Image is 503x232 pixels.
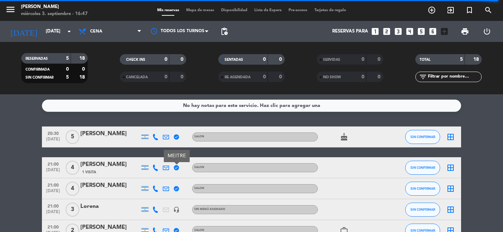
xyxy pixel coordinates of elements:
[194,208,225,211] span: Sin menú asignado
[66,75,69,80] strong: 5
[405,182,440,196] button: SIN CONFIRMAR
[218,8,251,12] span: Disponibilidad
[473,57,480,62] strong: 18
[220,27,228,36] span: pending_actions
[5,4,16,15] i: menu
[44,137,62,145] span: [DATE]
[378,57,382,62] strong: 0
[332,29,368,34] span: Reservas para
[446,133,455,141] i: border_all
[194,187,204,190] span: SALON
[82,67,86,72] strong: 0
[25,76,53,79] span: SIN CONFIRMAR
[362,74,364,79] strong: 0
[382,27,391,36] i: looks_two
[80,223,140,232] div: [PERSON_NAME]
[25,57,48,60] span: RESERVADAS
[279,57,283,62] strong: 0
[410,166,435,169] span: SIN CONFIRMAR
[154,8,183,12] span: Mis reservas
[44,189,62,197] span: [DATE]
[446,6,455,14] i: exit_to_app
[82,169,96,175] span: 1 Visita
[66,67,69,72] strong: 0
[440,27,449,36] i: add_box
[44,181,62,189] span: 21:00
[44,202,62,210] span: 21:00
[323,58,340,61] span: SERVIDAS
[263,74,266,79] strong: 0
[194,166,204,169] span: SALON
[65,27,73,36] i: arrow_drop_down
[465,6,474,14] i: turned_in_not
[5,4,16,17] button: menu
[44,160,62,168] span: 21:00
[66,130,79,144] span: 5
[126,75,148,79] span: CANCELADA
[181,74,185,79] strong: 0
[483,27,491,36] i: power_settings_new
[66,56,69,61] strong: 5
[405,27,414,36] i: looks_4
[460,57,463,62] strong: 5
[80,160,140,169] div: [PERSON_NAME]
[417,27,426,36] i: looks_5
[79,56,86,61] strong: 18
[225,75,250,79] span: RE AGENDADA
[164,150,190,162] div: MEITRE
[90,29,102,34] span: Cena
[80,202,140,211] div: Lorena
[420,58,430,61] span: TOTAL
[21,10,88,17] div: miércoles 3. septiembre - 16:47
[371,27,380,36] i: looks_one
[279,74,283,79] strong: 0
[340,133,348,141] i: cake
[44,168,62,176] span: [DATE]
[66,161,79,175] span: 4
[428,27,437,36] i: looks_6
[44,223,62,231] span: 21:00
[44,129,62,137] span: 20:30
[79,75,86,80] strong: 18
[251,8,285,12] span: Lista de Espera
[173,134,180,140] i: verified
[25,68,50,71] span: CONFIRMADA
[194,229,204,232] span: SALON
[323,75,341,79] span: NO SHOW
[173,165,180,171] i: verified
[225,58,243,61] span: SENTADAS
[410,187,435,190] span: SIN CONFIRMAR
[461,27,469,36] span: print
[66,203,79,217] span: 3
[285,8,311,12] span: Pre-acceso
[194,135,204,138] span: SALON
[419,73,427,81] i: filter_list
[66,182,79,196] span: 4
[173,186,180,192] i: verified
[362,57,364,62] strong: 0
[44,210,62,218] span: [DATE]
[21,3,88,10] div: [PERSON_NAME]
[80,181,140,190] div: [PERSON_NAME]
[80,129,140,138] div: [PERSON_NAME]
[446,184,455,193] i: border_all
[446,205,455,214] i: border_all
[405,161,440,175] button: SIN CONFIRMAR
[5,24,42,39] i: [DATE]
[484,6,493,14] i: search
[165,57,167,62] strong: 0
[263,57,266,62] strong: 0
[410,208,435,211] span: SIN CONFIRMAR
[405,130,440,144] button: SIN CONFIRMAR
[173,206,180,213] i: headset_mic
[476,21,498,42] div: LOG OUT
[126,58,145,61] span: CHECK INS
[446,164,455,172] i: border_all
[378,74,382,79] strong: 0
[183,102,320,110] div: No hay notas para este servicio. Haz clic para agregar una
[428,6,436,14] i: add_circle_outline
[165,74,167,79] strong: 0
[311,8,350,12] span: Tarjetas de regalo
[405,203,440,217] button: SIN CONFIRMAR
[427,73,481,81] input: Filtrar por nombre...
